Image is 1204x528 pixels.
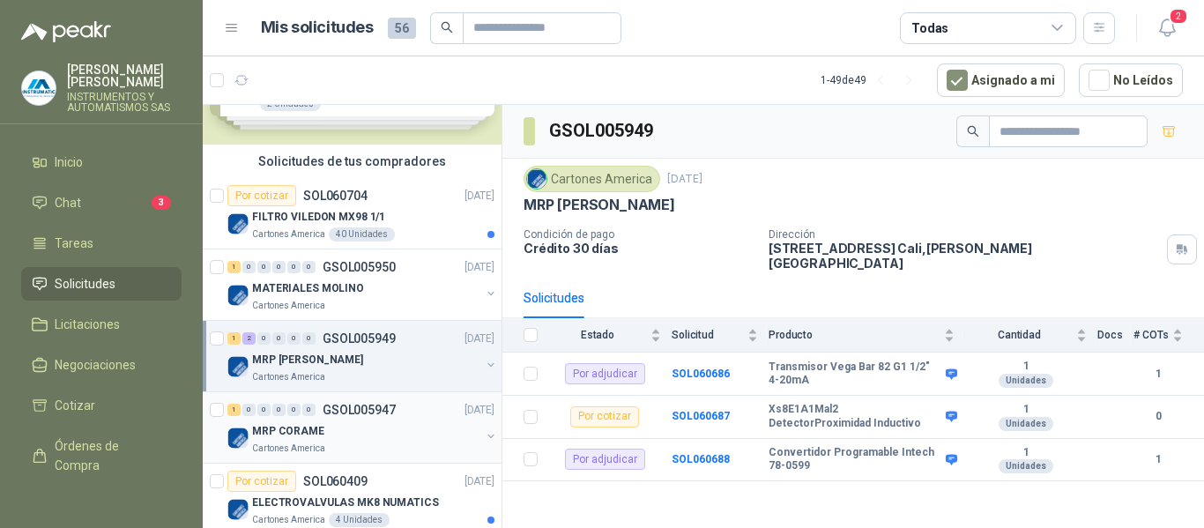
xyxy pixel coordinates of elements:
b: SOL060687 [672,410,730,422]
th: # COTs [1133,318,1204,353]
div: Unidades [999,417,1053,431]
p: [PERSON_NAME] [PERSON_NAME] [67,63,182,88]
span: 2 [1169,8,1188,25]
b: Xs8E1A1Mal2 DetectorProximidad Inductivo [769,403,941,430]
div: Unidades [999,459,1053,473]
p: Cartones America [252,442,325,456]
p: Dirección [769,228,1160,241]
p: [DATE] [465,331,494,347]
p: [DATE] [465,259,494,276]
img: Company Logo [22,71,56,105]
span: Solicitud [672,329,744,341]
div: Todas [911,19,948,38]
div: Unidades [999,374,1053,388]
p: GSOL005950 [323,261,396,273]
h3: GSOL005949 [549,117,656,145]
a: Órdenes de Compra [21,429,182,482]
div: 0 [302,404,316,416]
p: INSTRUMENTOS Y AUTOMATISMOS SAS [67,92,182,113]
img: Company Logo [527,169,546,189]
a: 1 0 0 0 0 0 GSOL005947[DATE] Company LogoMRP CORAMECartones America [227,399,498,456]
span: Producto [769,329,940,341]
b: 1 [965,360,1087,374]
th: Docs [1097,318,1133,353]
button: Asignado a mi [937,63,1065,97]
a: Licitaciones [21,308,182,341]
p: [STREET_ADDRESS] Cali , [PERSON_NAME][GEOGRAPHIC_DATA] [769,241,1160,271]
span: 56 [388,18,416,39]
button: No Leídos [1079,63,1183,97]
b: SOL060686 [672,368,730,380]
img: Logo peakr [21,21,111,42]
div: 0 [257,332,271,345]
div: Solicitudes [524,288,584,308]
span: 3 [152,196,171,210]
span: # COTs [1133,329,1169,341]
a: Por cotizarSOL060704[DATE] Company LogoFILTRO VILEDON MX98 1/1Cartones America40 Unidades [203,178,502,249]
div: 0 [272,261,286,273]
div: 2 [242,332,256,345]
div: 1 [227,332,241,345]
div: 1 [227,261,241,273]
div: Por cotizar [570,406,639,428]
th: Cantidad [965,318,1097,353]
span: search [441,21,453,33]
p: [DATE] [667,171,702,188]
a: Inicio [21,145,182,179]
h1: Mis solicitudes [261,15,374,41]
div: 1 - 49 de 49 [821,66,923,94]
p: Cartones America [252,227,325,242]
div: 0 [257,404,271,416]
p: Cartones America [252,299,325,313]
b: 1 [965,446,1087,460]
span: Negociaciones [55,355,136,375]
a: Solicitudes [21,267,182,301]
div: Por cotizar [227,185,296,206]
a: Negociaciones [21,348,182,382]
a: Tareas [21,227,182,260]
span: Cotizar [55,396,95,415]
div: Por adjudicar [565,363,645,384]
button: 2 [1151,12,1183,44]
div: 0 [242,404,256,416]
div: 0 [302,332,316,345]
th: Producto [769,318,965,353]
div: 0 [272,332,286,345]
b: 1 [1133,366,1183,383]
p: MRP [PERSON_NAME] [524,196,675,214]
div: 0 [272,404,286,416]
b: Transmisor Vega Bar 82 G1 1/2" 4-20mA [769,361,941,388]
span: Inicio [55,152,83,172]
p: [DATE] [465,402,494,419]
p: SOL060409 [303,475,368,487]
a: Cotizar [21,389,182,422]
a: Chat3 [21,186,182,219]
a: 1 2 0 0 0 0 GSOL005949[DATE] Company LogoMRP [PERSON_NAME]Cartones America [227,328,498,384]
span: Órdenes de Compra [55,436,165,475]
p: MATERIALES MOLINO [252,280,364,297]
img: Company Logo [227,213,249,234]
b: 0 [1133,408,1183,425]
p: Condición de pago [524,228,754,241]
p: [DATE] [465,188,494,205]
div: 0 [257,261,271,273]
span: Licitaciones [55,315,120,334]
div: Por adjudicar [565,449,645,470]
div: 0 [302,261,316,273]
span: Tareas [55,234,93,253]
p: ELECTROVALVULAS MK8 NUMATICS [252,495,439,511]
img: Company Logo [227,356,249,377]
p: FILTRO VILEDON MX98 1/1 [252,209,385,226]
div: Cartones America [524,166,660,192]
div: Por cotizar [227,471,296,492]
div: 0 [287,332,301,345]
p: Cartones America [252,370,325,384]
img: Company Logo [227,499,249,520]
b: SOL060688 [672,453,730,465]
img: Company Logo [227,285,249,306]
th: Solicitud [672,318,769,353]
span: search [967,125,979,138]
img: Company Logo [227,428,249,449]
div: 4 Unidades [329,513,390,527]
p: MRP CORAME [252,423,324,440]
